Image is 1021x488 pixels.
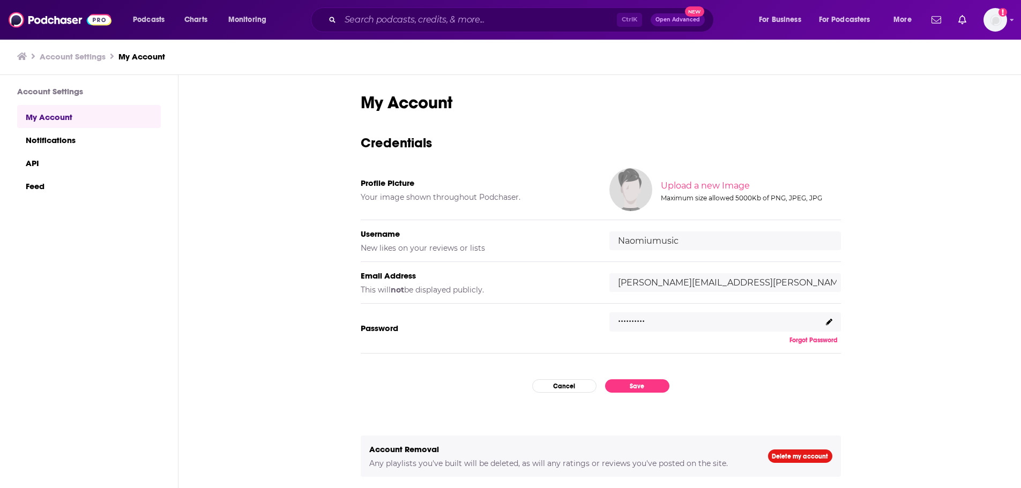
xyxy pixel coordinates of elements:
span: New [685,6,704,17]
svg: Add a profile image [998,8,1007,17]
img: Podchaser - Follow, Share and Rate Podcasts [9,10,111,30]
button: open menu [221,11,280,28]
a: Delete my account [768,449,832,463]
h5: Your image shown throughout Podchaser. [361,192,592,202]
span: Logged in as Naomiumusic [983,8,1007,32]
h5: New likes on your reviews or lists [361,243,592,253]
b: not [391,285,404,295]
div: Search podcasts, credits, & more... [321,7,724,32]
button: open menu [812,11,886,28]
span: Podcasts [133,12,165,27]
a: Show notifications dropdown [927,11,945,29]
span: For Business [759,12,801,27]
button: open menu [751,11,815,28]
h5: This will be displayed publicly. [361,285,592,295]
div: Maximum size allowed 5000Kb of PNG, JPEG, JPG [661,194,839,202]
button: Cancel [532,379,597,393]
button: open menu [125,11,178,28]
span: Charts [184,12,207,27]
a: My Account [17,105,161,128]
button: Save [605,379,669,393]
h1: My Account [361,92,841,113]
a: Show notifications dropdown [954,11,971,29]
input: Search podcasts, credits, & more... [340,11,617,28]
span: Ctrl K [617,13,642,27]
a: Charts [177,11,214,28]
h3: Account Settings [17,86,161,96]
span: More [893,12,912,27]
h5: Account Removal [369,444,751,454]
h5: Password [361,323,592,333]
a: Account Settings [40,51,106,62]
h5: Any playlists you've built will be deleted, as will any ratings or reviews you've posted on the s... [369,459,751,468]
button: Open AdvancedNew [651,13,705,26]
a: Notifications [17,128,161,151]
span: Monitoring [228,12,266,27]
input: email [609,273,841,292]
a: My Account [118,51,165,62]
button: open menu [886,11,925,28]
a: Feed [17,174,161,197]
img: User Profile [983,8,1007,32]
h5: Username [361,229,592,239]
h5: Profile Picture [361,178,592,188]
input: username [609,231,841,250]
span: For Podcasters [819,12,870,27]
img: Your profile image [609,168,652,211]
h5: Email Address [361,271,592,281]
button: Forgot Password [786,336,841,344]
span: Open Advanced [655,17,700,22]
h3: Credentials [361,134,841,151]
p: .......... [618,310,645,325]
button: Show profile menu [983,8,1007,32]
a: API [17,151,161,174]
